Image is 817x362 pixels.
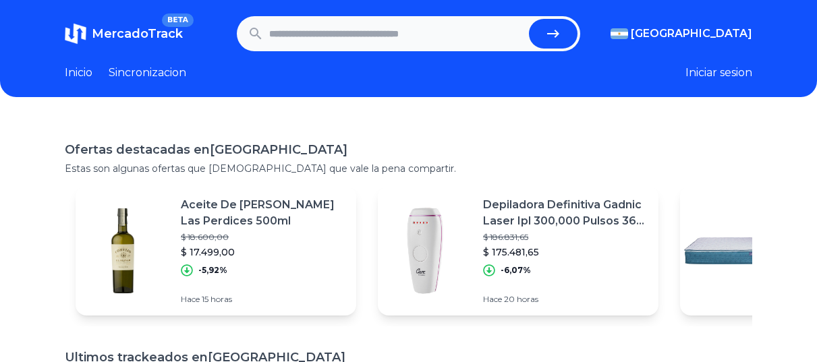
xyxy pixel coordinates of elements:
[76,204,170,298] img: Featured image
[92,26,183,41] span: MercadoTrack
[109,65,186,81] a: Sincronizacion
[483,294,648,305] p: Hace 20 horas
[685,65,752,81] button: Iniciar sesion
[65,23,183,44] a: MercadoTrackBETA
[611,26,752,42] button: [GEOGRAPHIC_DATA]
[181,294,345,305] p: Hace 15 horas
[181,197,345,229] p: Aceite De [PERSON_NAME] Las Perdices 500ml
[65,162,752,175] p: Estas son algunas ofertas que [DEMOGRAPHIC_DATA] que vale la pena compartir.
[378,186,658,315] a: Featured imageDepiladora Definitiva Gadnic Laser Ipl 300,000 Pulsos 36w Color Blanco$ 186.831,65$...
[483,232,648,243] p: $ 186.831,65
[483,245,648,259] p: $ 175.481,65
[378,204,472,298] img: Featured image
[181,245,345,259] p: $ 17.499,00
[65,23,86,44] img: MercadoTrack
[76,186,356,315] a: Featured imageAceite De [PERSON_NAME] Las Perdices 500ml$ 18.600,00$ 17.499,00-5,92%Hace 15 horas
[181,232,345,243] p: $ 18.600,00
[611,28,628,39] img: Argentina
[162,13,194,27] span: BETA
[631,26,752,42] span: [GEOGRAPHIC_DATA]
[483,197,648,229] p: Depiladora Definitiva Gadnic Laser Ipl 300,000 Pulsos 36w Color Blanco
[65,140,752,159] h1: Ofertas destacadas en [GEOGRAPHIC_DATA]
[65,65,92,81] a: Inicio
[501,265,531,276] p: -6,07%
[198,265,227,276] p: -5,92%
[680,204,774,298] img: Featured image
